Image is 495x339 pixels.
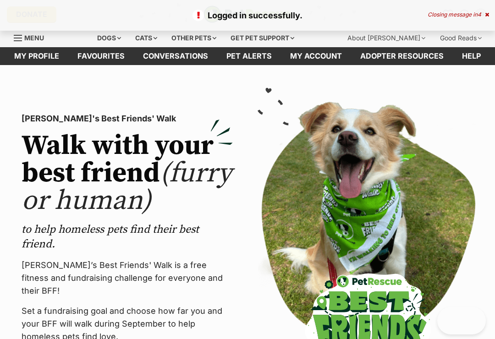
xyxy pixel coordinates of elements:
a: Adopter resources [351,47,453,65]
a: My account [281,47,351,65]
a: Pet alerts [217,47,281,65]
a: Favourites [68,47,134,65]
a: conversations [134,47,217,65]
span: Menu [24,34,44,42]
div: Get pet support [224,29,301,47]
p: [PERSON_NAME]’s Best Friends' Walk is a free fitness and fundraising challenge for everyone and t... [22,259,233,297]
a: My profile [5,47,68,65]
p: [PERSON_NAME]'s Best Friends' Walk [22,112,233,125]
div: About [PERSON_NAME] [341,29,432,47]
div: Other pets [165,29,223,47]
h2: Walk with your best friend [22,132,233,215]
span: (furry or human) [22,156,232,218]
div: Dogs [91,29,127,47]
a: Help [453,47,490,65]
a: Menu [14,29,50,45]
iframe: Help Scout Beacon - Open [437,307,486,334]
div: Cats [129,29,164,47]
p: to help homeless pets find their best friend. [22,222,233,252]
div: Good Reads [434,29,488,47]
